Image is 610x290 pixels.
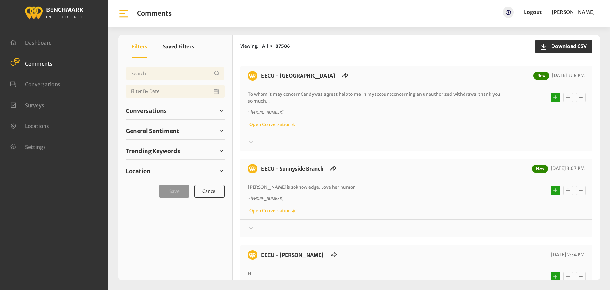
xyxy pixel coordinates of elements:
h6: EECU - Clinton Way [257,71,339,81]
span: [DATE] 3:07 PM [549,166,585,171]
a: [PERSON_NAME] [552,7,595,18]
strong: 87586 [275,43,290,49]
span: General Sentiment [126,127,179,135]
span: [DATE] 2:34 PM [549,252,585,258]
span: Conversations [25,81,60,88]
a: Dashboard [10,39,52,45]
p: Hi [248,270,500,277]
span: Comments [25,60,52,67]
a: Open Conversation [248,208,295,214]
a: Location [126,166,225,176]
span: Dashboard [25,39,52,46]
a: EECU - Sunnyside Branch [261,166,323,172]
a: Trending Keywords [126,146,225,156]
button: Open Calendar [213,85,221,98]
p: To whom it may concern was a to me in my concerning an unauthorized withdrawal thank you so much... [248,91,500,104]
a: Locations [10,122,49,129]
a: EECU - [GEOGRAPHIC_DATA] [261,73,335,79]
span: Candy [301,91,314,97]
span: [PERSON_NAME] [552,9,595,15]
img: bar [118,8,129,19]
a: Comments 29 [10,60,52,66]
button: Saved Filters [163,35,194,58]
span: knowledge [296,184,319,190]
span: Settings [25,144,46,150]
button: Filters [132,35,147,58]
span: Trending Keywords [126,147,180,155]
input: Date range input field [126,85,225,98]
span: Location [126,167,151,175]
i: ~ [PHONE_NUMBER] [248,110,283,115]
a: EECU - [PERSON_NAME] [261,252,324,258]
a: Surveys [10,102,44,108]
div: Basic example [549,184,587,197]
span: All [262,43,268,49]
span: Download CSV [547,42,587,50]
span: account [374,91,391,97]
a: Settings [10,143,46,150]
a: Logout [524,9,542,15]
i: ~ [PHONE_NUMBER] [248,196,283,201]
div: Basic example [549,270,587,283]
h6: EECU - Sunnyside Branch [257,164,327,173]
img: benchmark [248,250,257,260]
span: Surveys [25,102,44,108]
h6: EECU - Van Ness [257,250,328,260]
span: Conversations [126,107,167,115]
input: Username [126,67,225,80]
img: benchmark [248,71,257,81]
div: Basic example [549,91,587,104]
span: [PERSON_NAME] [248,184,287,190]
img: benchmark [248,164,257,173]
a: Conversations [126,106,225,116]
p: is so . Love her humor [248,184,500,191]
span: New [533,72,549,80]
button: Download CSV [535,40,592,53]
img: benchmark [24,5,84,20]
a: Logout [524,7,542,18]
span: New [532,165,548,173]
span: Locations [25,123,49,129]
span: 29 [14,58,20,63]
span: great help [326,91,349,97]
span: Viewing: [240,43,258,50]
span: [DATE] 3:18 PM [550,73,585,78]
a: General Sentiment [126,126,225,136]
a: Conversations [10,81,60,87]
h1: Comments [137,10,172,17]
a: Open Conversation [248,122,295,127]
button: Cancel [194,185,225,198]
